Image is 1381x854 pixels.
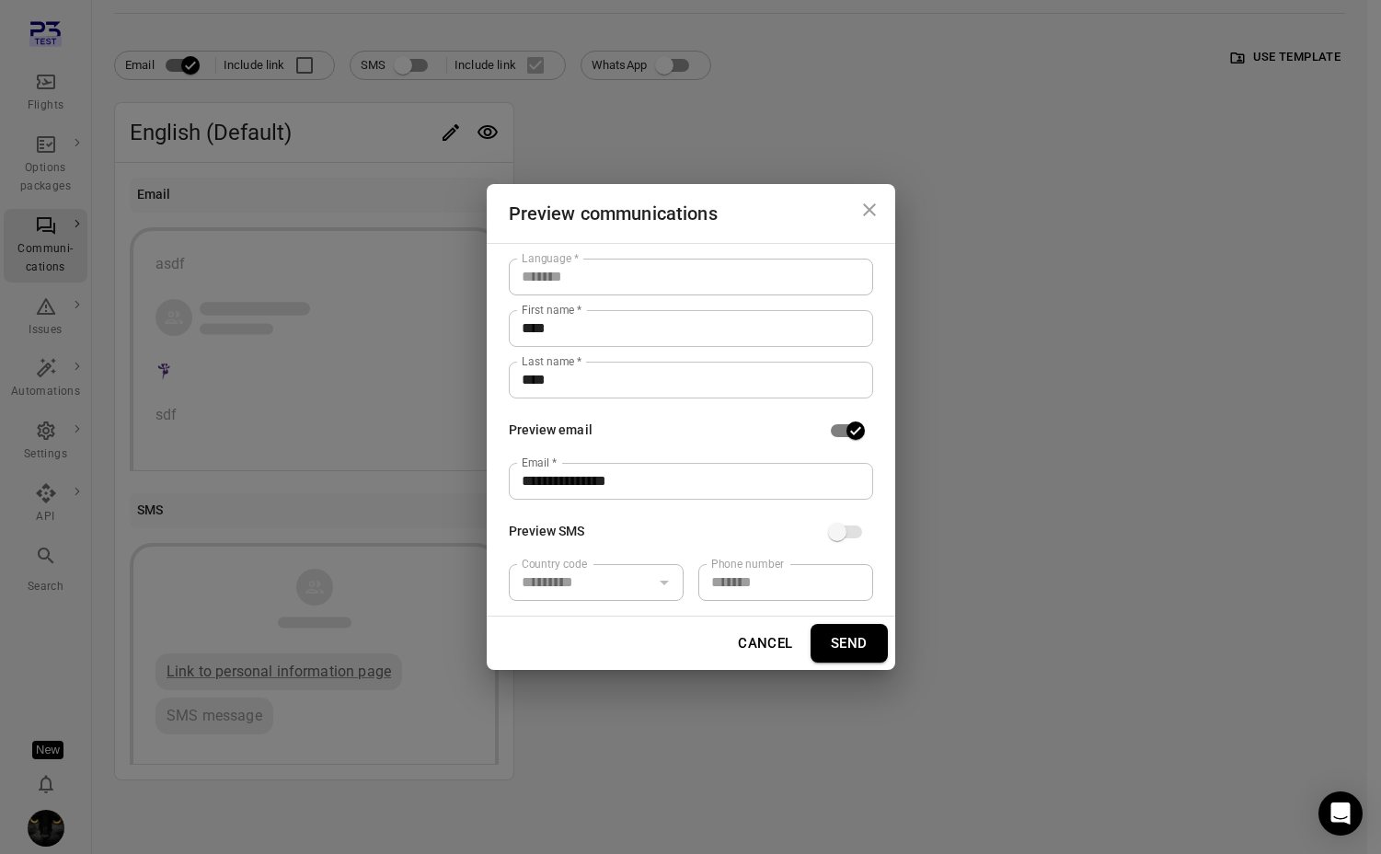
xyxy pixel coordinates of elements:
[711,556,784,571] label: Phone number
[509,522,585,542] span: Preview SMS
[851,191,888,228] button: Close dialog
[522,556,587,571] label: Country code
[820,514,873,549] span: Please enable communications via SMS to preview
[1318,791,1363,836] div: Open Intercom Messenger
[522,353,581,369] label: Last name
[509,421,593,441] span: Preview email
[522,302,581,317] label: First name
[811,624,888,663] button: Send
[522,250,579,266] label: Language
[522,455,557,470] label: Email
[728,624,803,663] button: Cancel
[487,184,895,243] h2: Preview communications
